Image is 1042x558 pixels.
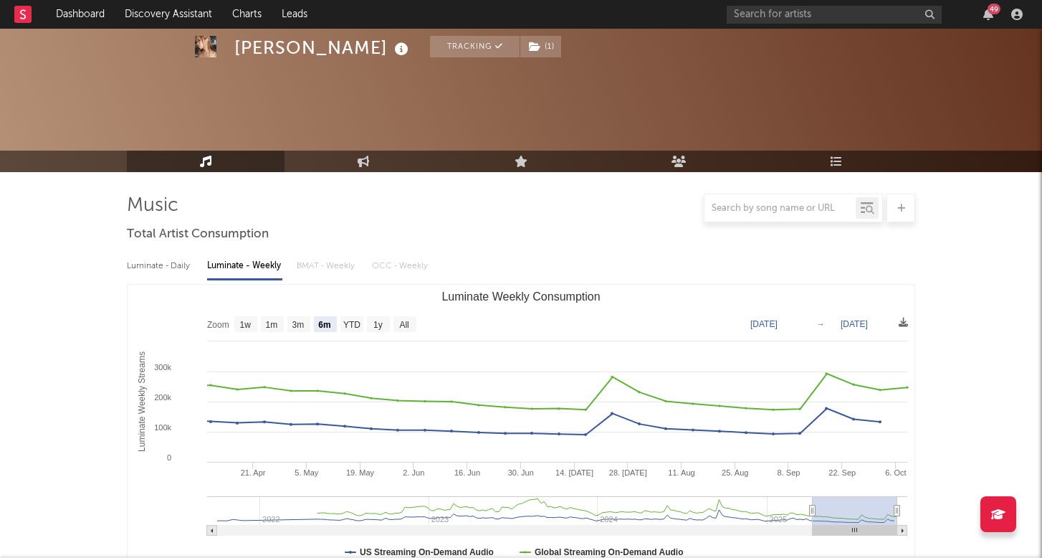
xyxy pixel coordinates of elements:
text: 8. Sep [778,468,800,477]
text: 22. Sep [828,468,856,477]
text: All [399,320,408,330]
text: 100k [154,423,171,432]
text: US Streaming On-Demand Audio [360,547,494,557]
text: Global Streaming On-Demand Audio [535,547,684,557]
text: → [816,319,825,329]
text: [DATE] [750,319,778,329]
div: 49 [988,4,1000,14]
text: 200k [154,393,171,402]
text: YTD [343,320,360,330]
div: [PERSON_NAME] [234,36,412,60]
button: 49 [983,9,993,20]
text: 16. Jun [454,468,480,477]
text: 2. Jun [403,468,424,477]
text: 19. May [346,468,375,477]
text: 6. Oct [885,468,906,477]
text: 300k [154,363,171,372]
span: ( 1 ) [520,36,562,57]
text: 14. [DATE] [555,468,593,477]
text: 3m [292,320,305,330]
text: 30. Jun [508,468,534,477]
button: (1) [520,36,561,57]
text: 1m [266,320,278,330]
text: 28. [DATE] [609,468,647,477]
input: Search by song name or URL [704,203,856,214]
text: 6m [318,320,330,330]
text: 1y [373,320,383,330]
text: 21. Apr [241,468,266,477]
div: Luminate - Weekly [207,254,282,278]
text: Luminate Weekly Consumption [441,290,600,303]
text: 25. Aug [722,468,748,477]
span: Total Artist Consumption [127,226,269,243]
text: Zoom [207,320,229,330]
text: 11. Aug [668,468,694,477]
button: Tracking [430,36,520,57]
text: 1w [240,320,252,330]
text: Luminate Weekly Streams [137,351,147,452]
text: [DATE] [841,319,868,329]
text: 5. May [295,468,319,477]
div: Luminate - Daily [127,254,193,278]
text: 0 [167,453,171,462]
input: Search for artists [727,6,942,24]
